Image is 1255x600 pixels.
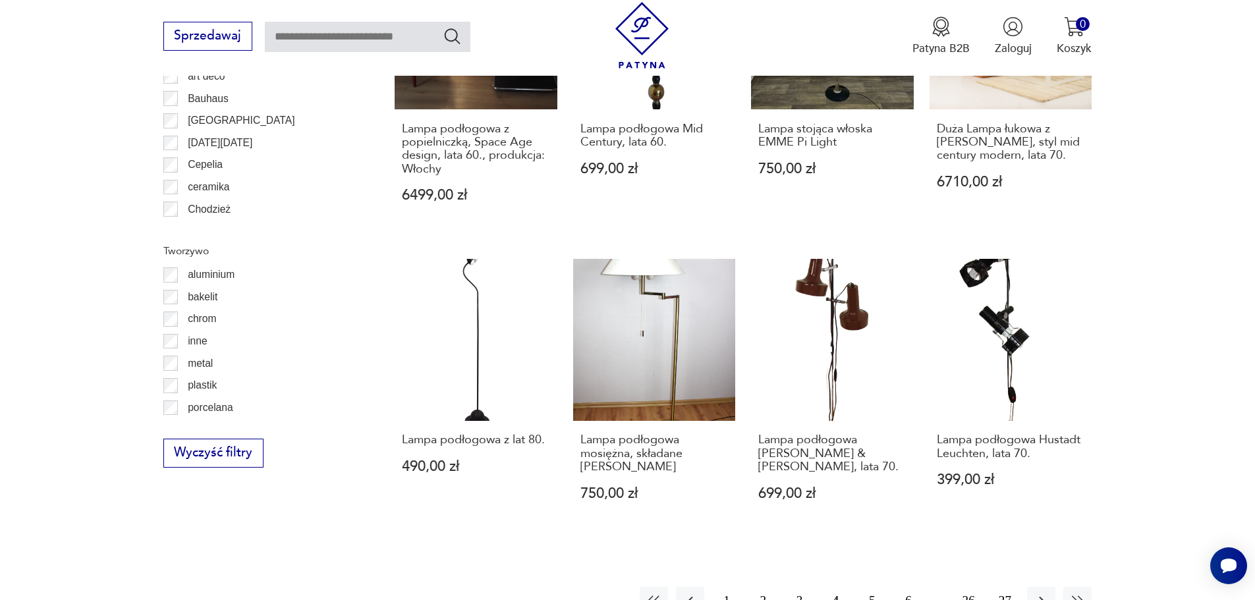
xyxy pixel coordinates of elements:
p: art deco [188,68,225,85]
p: 490,00 zł [402,460,550,474]
a: Lampa podłogowa OMI Koch & Lowy, lata 70.Lampa podłogowa [PERSON_NAME] & [PERSON_NAME], lata 70.6... [751,259,914,532]
a: Lampa podłogowa mosiężna, składane ramię swiftLampa podłogowa mosiężna, składane [PERSON_NAME]750... [573,259,736,532]
p: 6499,00 zł [402,188,550,202]
p: Zaloguj [995,41,1032,56]
button: Wyczyść filtry [163,439,264,468]
p: chrom [188,310,216,327]
p: 399,00 zł [937,473,1085,487]
p: Koszyk [1057,41,1092,56]
p: Cepelia [188,156,223,173]
p: 699,00 zł [580,162,729,176]
p: 750,00 zł [758,162,906,176]
h3: Lampa podłogowa mosiężna, składane [PERSON_NAME] [580,433,729,474]
iframe: Smartsupp widget button [1210,547,1247,584]
img: Ikona medalu [931,16,951,37]
h3: Lampa podłogowa Mid Century, lata 60. [580,123,729,150]
p: bakelit [188,288,217,306]
p: plastik [188,377,217,394]
p: Bauhaus [188,90,229,107]
button: Szukaj [443,26,462,45]
p: 699,00 zł [758,487,906,501]
div: 0 [1076,17,1090,31]
img: Ikona koszyka [1064,16,1084,37]
a: Lampa podłogowa Hustadt Leuchten, lata 70.Lampa podłogowa Hustadt Leuchten, lata 70.399,00 zł [930,259,1092,532]
img: Ikonka użytkownika [1003,16,1023,37]
button: 0Koszyk [1057,16,1092,56]
img: Patyna - sklep z meblami i dekoracjami vintage [609,2,675,68]
a: Lampa podłogowa z lat 80.Lampa podłogowa z lat 80.490,00 zł [395,259,557,532]
button: Zaloguj [995,16,1032,56]
p: [GEOGRAPHIC_DATA] [188,112,294,129]
p: Ćmielów [188,223,227,240]
p: Patyna B2B [912,41,970,56]
button: Sprzedawaj [163,22,252,51]
button: Patyna B2B [912,16,970,56]
p: Tworzywo [163,242,357,259]
p: aluminium [188,266,235,283]
p: porcelana [188,399,233,416]
p: metal [188,355,213,372]
p: 750,00 zł [580,487,729,501]
p: porcelit [188,421,221,438]
p: Chodzież [188,201,231,218]
p: 6710,00 zł [937,175,1085,189]
h3: Duża Lampa łukowa z [PERSON_NAME], styl mid century modern, lata 70. [937,123,1085,163]
a: Ikona medaluPatyna B2B [912,16,970,56]
h3: Lampa podłogowa z popielniczką, Space Age design, lata 60., produkcja: Włochy [402,123,550,177]
p: ceramika [188,178,229,196]
h3: Lampa podłogowa z lat 80. [402,433,550,447]
h3: Lampa podłogowa Hustadt Leuchten, lata 70. [937,433,1085,460]
a: Sprzedawaj [163,32,252,42]
h3: Lampa stojąca włoska EMME Pi Light [758,123,906,150]
p: inne [188,333,207,350]
h3: Lampa podłogowa [PERSON_NAME] & [PERSON_NAME], lata 70. [758,433,906,474]
p: [DATE][DATE] [188,134,252,151]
